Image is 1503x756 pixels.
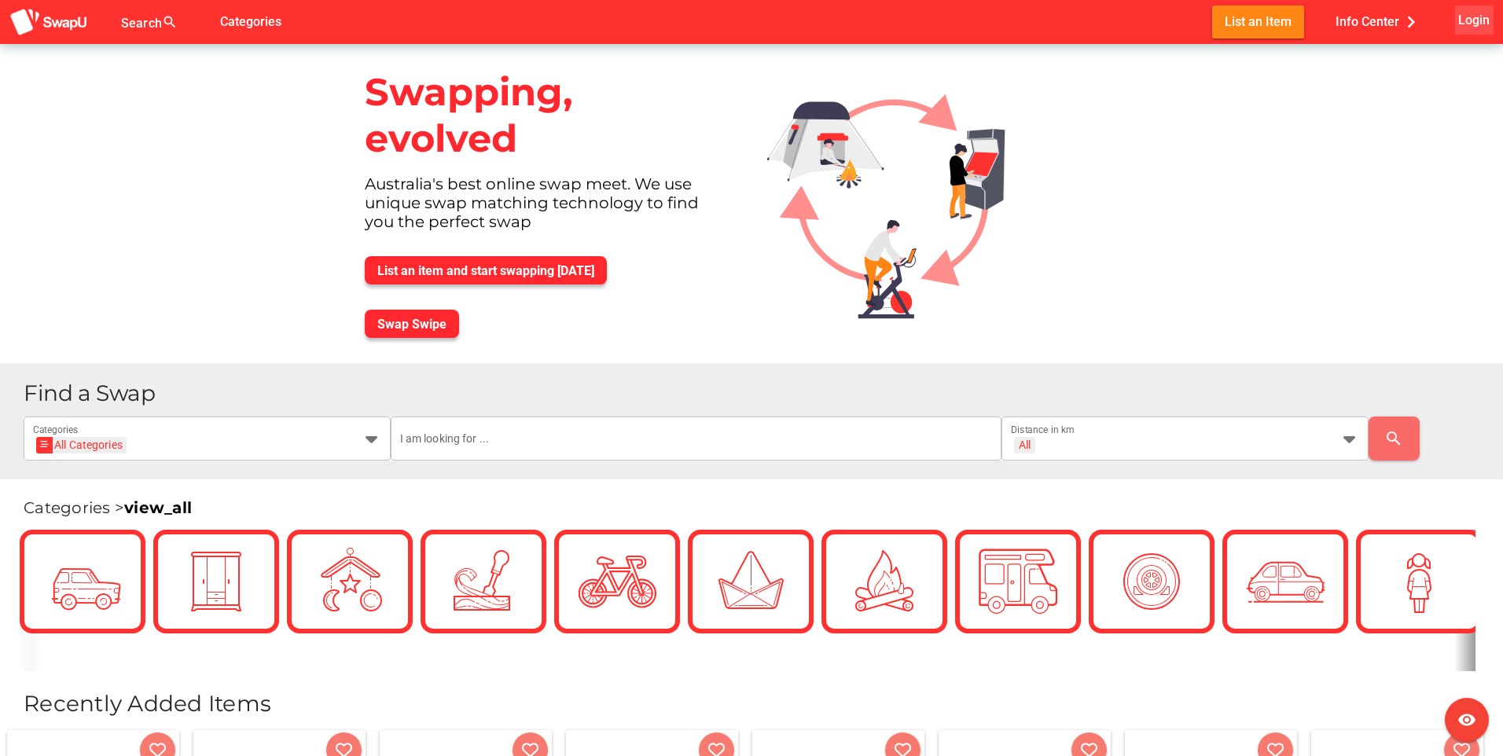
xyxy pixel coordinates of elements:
a: Categories [208,13,294,28]
span: Swap Swipe [377,317,446,332]
button: Login [1455,6,1494,35]
button: Swap Swipe [365,310,459,338]
div: All Categories [41,437,123,453]
span: Info Center [1336,9,1423,35]
div: All [1019,438,1031,452]
div: Australia's best online swap meet. We use unique swap matching technology to find you the perfect... [352,174,742,244]
i: false [197,13,215,31]
span: Categories [220,9,281,35]
button: List an item and start swapping [DATE] [365,256,607,284]
span: Login [1458,9,1490,31]
button: List an Item [1212,6,1304,38]
i: visibility [1457,710,1476,729]
div: Swapping, evolved [352,57,742,174]
a: view_all [124,498,192,517]
button: Info Center [1323,6,1435,38]
i: search [1384,429,1403,448]
img: Graphic.svg [755,44,1043,337]
button: Categories [208,6,294,38]
span: List an item and start swapping [DATE] [377,263,594,278]
span: List an Item [1225,11,1292,32]
span: Categories > [24,498,192,517]
i: chevron_right [1399,10,1423,34]
input: I am looking for ... [400,417,993,461]
h1: Find a Swap [24,382,1490,405]
span: Recently Added Items [24,690,271,717]
img: aSD8y5uGLpzPJLYTcYcjNu3laj1c05W5KWf0Ds+Za8uybjssssuu+yyyy677LKX2n+PWMSDJ9a87AAAAABJRU5ErkJggg== [9,8,88,37]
